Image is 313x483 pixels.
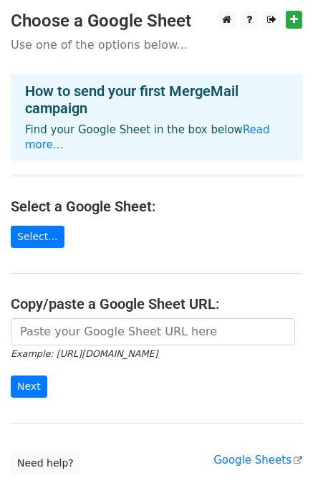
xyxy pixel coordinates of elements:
[11,198,302,215] h4: Select a Google Sheet:
[241,414,313,483] iframe: Chat Widget
[11,376,47,398] input: Next
[11,452,80,474] a: Need help?
[11,348,158,359] small: Example: [URL][DOMAIN_NAME]
[25,82,288,117] h4: How to send your first MergeMail campaign
[25,123,270,151] a: Read more...
[11,11,302,32] h3: Choose a Google Sheet
[11,226,64,248] a: Select...
[11,295,302,312] h4: Copy/paste a Google Sheet URL:
[11,37,302,52] p: Use one of the options below...
[213,454,302,467] a: Google Sheets
[11,318,295,345] input: Paste your Google Sheet URL here
[25,123,288,153] p: Find your Google Sheet in the box below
